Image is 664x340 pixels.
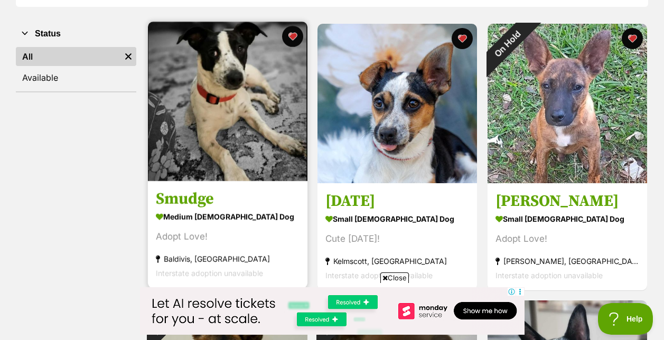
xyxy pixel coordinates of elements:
span: Interstate adoption unavailable [495,271,603,280]
iframe: Advertisement [140,287,525,335]
h3: [PERSON_NAME] [495,191,639,211]
h3: [DATE] [325,191,469,211]
div: Cute [DATE]! [325,232,469,246]
h3: Smudge [156,189,300,209]
a: On Hold [488,175,647,186]
div: Baldivis, [GEOGRAPHIC_DATA] [156,252,300,266]
div: medium [DEMOGRAPHIC_DATA] Dog [156,209,300,224]
span: Interstate adoption unavailable [156,269,263,278]
button: Status [16,27,136,41]
span: Close [380,272,409,283]
button: favourite [622,28,643,49]
div: small [DEMOGRAPHIC_DATA] Dog [325,211,469,226]
div: Kelmscott, [GEOGRAPHIC_DATA] [325,254,469,268]
img: Smudge [148,22,307,181]
div: Adopt Love! [156,230,300,244]
a: All [16,47,120,66]
a: Smudge medium [DEMOGRAPHIC_DATA] Dog Adopt Love! Baldivis, [GEOGRAPHIC_DATA] Interstate adoption ... [148,181,307,288]
a: Remove filter [120,47,136,66]
span: Interstate adoption unavailable [325,271,433,280]
img: Luka [488,24,647,183]
div: On Hold [473,9,542,78]
div: [PERSON_NAME], [GEOGRAPHIC_DATA] [495,254,639,268]
iframe: Help Scout Beacon - Open [598,303,653,335]
div: Status [16,45,136,91]
button: favourite [282,26,303,47]
button: favourite [452,28,473,49]
a: Available [16,68,136,87]
div: Adopt Love! [495,232,639,246]
img: Karma [317,24,477,183]
a: [DATE] small [DEMOGRAPHIC_DATA] Dog Cute [DATE]! Kelmscott, [GEOGRAPHIC_DATA] Interstate adoption... [317,183,477,290]
a: [PERSON_NAME] small [DEMOGRAPHIC_DATA] Dog Adopt Love! [PERSON_NAME], [GEOGRAPHIC_DATA] Interstat... [488,183,647,290]
div: small [DEMOGRAPHIC_DATA] Dog [495,211,639,226]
